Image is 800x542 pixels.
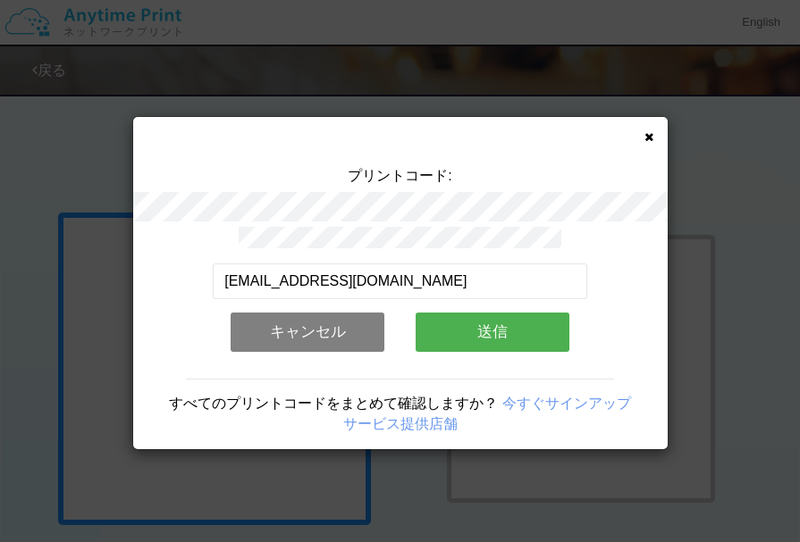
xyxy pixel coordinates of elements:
button: キャンセル [231,313,384,352]
span: プリントコード: [348,168,451,183]
a: 今すぐサインアップ [502,396,631,411]
input: メールアドレス [213,263,587,299]
button: 送信 [416,313,569,352]
span: すべてのプリントコードをまとめて確認しますか？ [169,396,498,411]
a: サービス提供店舗 [343,416,458,431]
